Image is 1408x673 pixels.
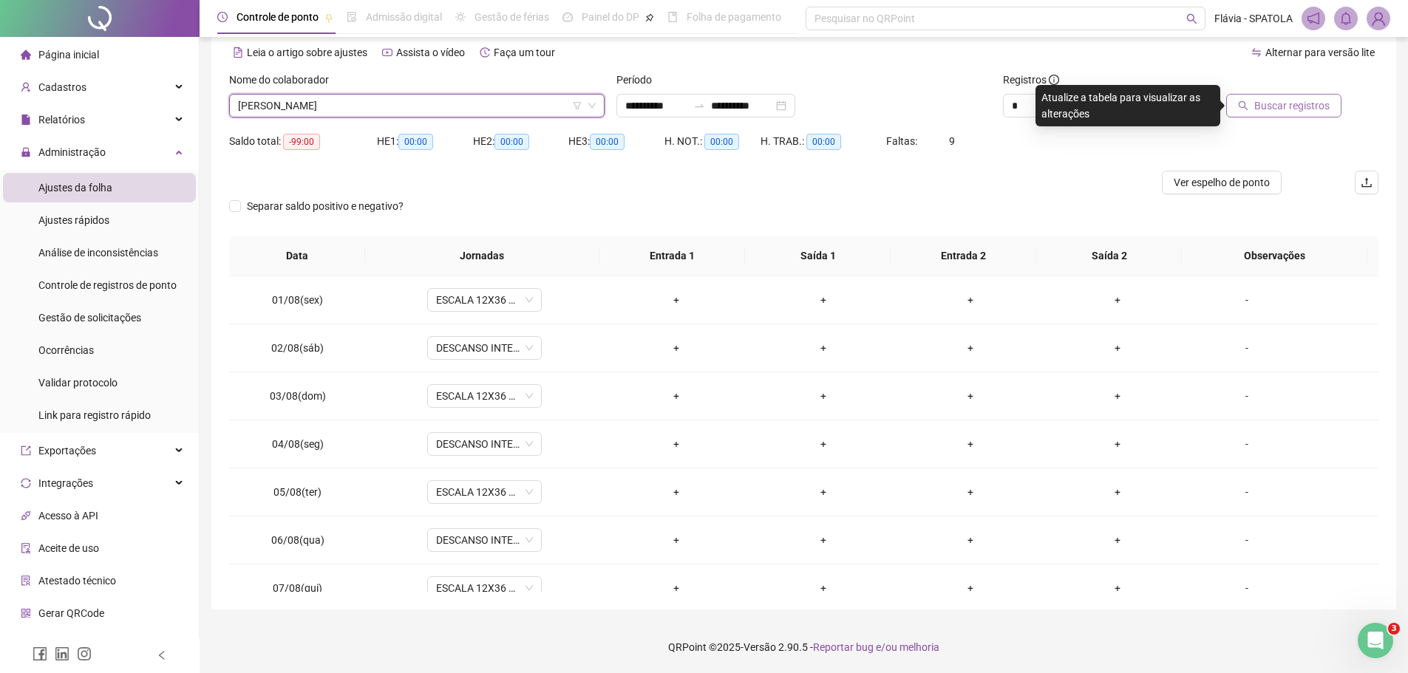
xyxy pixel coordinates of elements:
[436,433,533,455] span: DESCANSO INTER-JORNADA
[398,134,433,150] span: 00:00
[271,342,324,354] span: 02/08(sáb)
[1203,292,1290,308] div: -
[909,388,1033,404] div: +
[909,436,1033,452] div: +
[270,390,326,402] span: 03/08(dom)
[21,510,31,521] span: api
[1174,174,1270,191] span: Ver espelho de ponto
[762,340,885,356] div: +
[237,11,319,23] span: Controle de ponto
[616,72,662,88] label: Período
[704,134,739,150] span: 00:00
[273,486,322,498] span: 05/08(ter)
[21,147,31,157] span: lock
[1203,340,1290,356] div: -
[55,646,69,661] span: linkedin
[1203,436,1290,452] div: -
[38,445,96,457] span: Exportações
[77,646,92,661] span: instagram
[687,11,781,23] span: Folha de pagamento
[200,621,1408,673] footer: QRPoint © 2025 - 2.90.5 -
[1226,94,1341,117] button: Buscar registros
[590,134,625,150] span: 00:00
[645,13,654,22] span: pushpin
[891,236,1036,276] th: Entrada 2
[241,198,409,214] span: Separar saldo positivo e negativo?
[1194,247,1356,264] span: Observações
[664,133,761,150] div: H. NOT.:
[436,289,533,311] span: ESCALA 12X36 KING/REAL
[762,484,885,500] div: +
[238,95,596,117] span: VANESSA GOMES
[1056,388,1180,404] div: +
[229,133,377,150] div: Saldo total:
[1056,580,1180,596] div: +
[436,481,533,503] span: ESCALA 12X36 KING/REAL
[599,236,745,276] th: Entrada 1
[1049,75,1059,85] span: info-circle
[1361,177,1373,188] span: upload
[38,214,109,226] span: Ajustes rápidos
[21,478,31,488] span: sync
[1214,10,1293,27] span: Flávia - SPATOLA
[38,607,104,619] span: Gerar QRCode
[271,534,324,546] span: 06/08(qua)
[1035,85,1220,126] div: Atualize a tabela para visualizar as alterações
[382,47,392,58] span: youtube
[909,580,1033,596] div: +
[396,47,465,58] span: Assista o vídeo
[909,532,1033,548] div: +
[475,11,549,23] span: Gestão de férias
[1186,13,1197,24] span: search
[21,115,31,125] span: file
[366,11,442,23] span: Admissão digital
[568,133,664,150] div: HE 3:
[494,134,529,150] span: 00:00
[762,388,885,404] div: +
[693,100,705,112] span: swap-right
[562,12,573,22] span: dashboard
[38,81,86,93] span: Cadastros
[38,477,93,489] span: Integrações
[1203,484,1290,500] div: -
[229,236,365,276] th: Data
[38,279,177,291] span: Controle de registros de ponto
[615,580,738,596] div: +
[909,340,1033,356] div: +
[21,445,31,456] span: export
[233,47,243,58] span: file-text
[744,641,776,653] span: Versão
[1203,388,1290,404] div: -
[693,100,705,112] span: to
[273,582,322,594] span: 07/08(qui)
[38,575,116,587] span: Atestado técnico
[1388,623,1400,635] span: 3
[1367,7,1390,30] img: 53998
[1036,236,1182,276] th: Saída 2
[1056,340,1180,356] div: +
[1056,292,1180,308] div: +
[38,542,99,554] span: Aceite de uso
[806,134,841,150] span: 00:00
[909,484,1033,500] div: +
[909,292,1033,308] div: +
[1238,100,1248,111] span: search
[1339,12,1353,25] span: bell
[761,133,886,150] div: H. TRAB.:
[38,344,94,356] span: Ocorrências
[1203,580,1290,596] div: -
[1251,47,1262,58] span: swap
[886,135,919,147] span: Faltas:
[436,337,533,359] span: DESCANSO INTER-JORNADA
[473,133,569,150] div: HE 2:
[667,12,678,22] span: book
[588,101,596,110] span: down
[762,436,885,452] div: +
[38,377,118,389] span: Validar protocolo
[1056,532,1180,548] div: +
[1182,236,1367,276] th: Observações
[813,641,939,653] span: Reportar bug e/ou melhoria
[582,11,639,23] span: Painel do DP
[455,12,466,22] span: sun
[217,12,228,22] span: clock-circle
